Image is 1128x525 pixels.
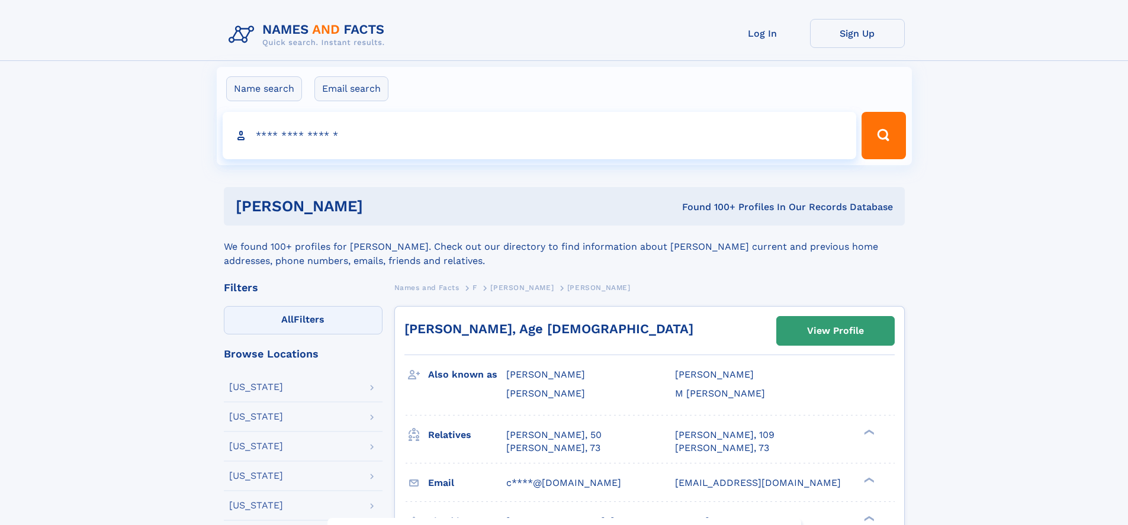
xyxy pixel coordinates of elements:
[490,284,554,292] span: [PERSON_NAME]
[281,314,294,325] span: All
[229,442,283,451] div: [US_STATE]
[229,382,283,392] div: [US_STATE]
[675,369,754,380] span: [PERSON_NAME]
[675,388,765,399] span: M [PERSON_NAME]
[715,19,810,48] a: Log In
[675,429,775,442] a: [PERSON_NAME], 109
[567,284,631,292] span: [PERSON_NAME]
[229,471,283,481] div: [US_STATE]
[428,365,506,385] h3: Also known as
[229,501,283,510] div: [US_STATE]
[522,201,893,214] div: Found 100+ Profiles In Our Records Database
[861,476,875,484] div: ❯
[226,76,302,101] label: Name search
[862,112,905,159] button: Search Button
[223,112,857,159] input: search input
[229,412,283,421] div: [US_STATE]
[224,349,383,359] div: Browse Locations
[810,19,905,48] a: Sign Up
[506,429,602,442] a: [PERSON_NAME], 50
[224,282,383,293] div: Filters
[777,317,894,345] a: View Profile
[224,226,905,268] div: We found 100+ profiles for [PERSON_NAME]. Check out our directory to find information about [PERS...
[224,19,394,51] img: Logo Names and Facts
[675,477,841,488] span: [EMAIL_ADDRESS][DOMAIN_NAME]
[314,76,388,101] label: Email search
[428,473,506,493] h3: Email
[490,280,554,295] a: [PERSON_NAME]
[394,280,459,295] a: Names and Facts
[428,425,506,445] h3: Relatives
[506,388,585,399] span: [PERSON_NAME]
[404,321,693,336] a: [PERSON_NAME], Age [DEMOGRAPHIC_DATA]
[473,284,477,292] span: F
[506,369,585,380] span: [PERSON_NAME]
[861,514,875,522] div: ❯
[224,306,383,334] label: Filters
[506,442,600,455] a: [PERSON_NAME], 73
[807,317,864,344] div: View Profile
[473,280,477,295] a: F
[675,442,769,455] a: [PERSON_NAME], 73
[861,428,875,436] div: ❯
[236,199,523,214] h1: [PERSON_NAME]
